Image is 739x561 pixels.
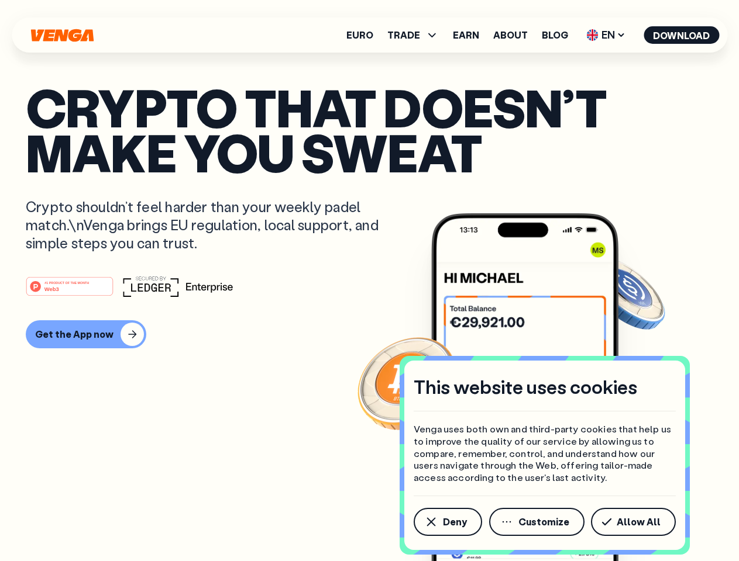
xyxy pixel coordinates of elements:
span: TRADE [387,28,439,42]
a: #1 PRODUCT OF THE MONTHWeb3 [26,283,114,299]
a: Blog [542,30,568,40]
button: Deny [414,508,482,536]
button: Customize [489,508,585,536]
span: Customize [518,517,569,527]
span: Allow All [617,517,661,527]
svg: Home [29,29,95,42]
img: flag-uk [586,29,598,41]
img: Bitcoin [355,330,460,435]
a: About [493,30,528,40]
tspan: Web3 [44,285,59,292]
h4: This website uses cookies [414,375,637,399]
div: Get the App now [35,328,114,340]
a: Euro [346,30,373,40]
a: Earn [453,30,479,40]
button: Get the App now [26,320,146,348]
a: Get the App now [26,320,713,348]
span: Deny [443,517,467,527]
p: Crypto that doesn’t make you sweat [26,85,713,174]
img: USDC coin [583,251,668,335]
button: Download [644,26,719,44]
span: EN [582,26,630,44]
tspan: #1 PRODUCT OF THE MONTH [44,280,89,284]
span: TRADE [387,30,420,40]
p: Venga uses both own and third-party cookies that help us to improve the quality of our service by... [414,423,676,484]
button: Allow All [591,508,676,536]
p: Crypto shouldn’t feel harder than your weekly padel match.\nVenga brings EU regulation, local sup... [26,198,396,252]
